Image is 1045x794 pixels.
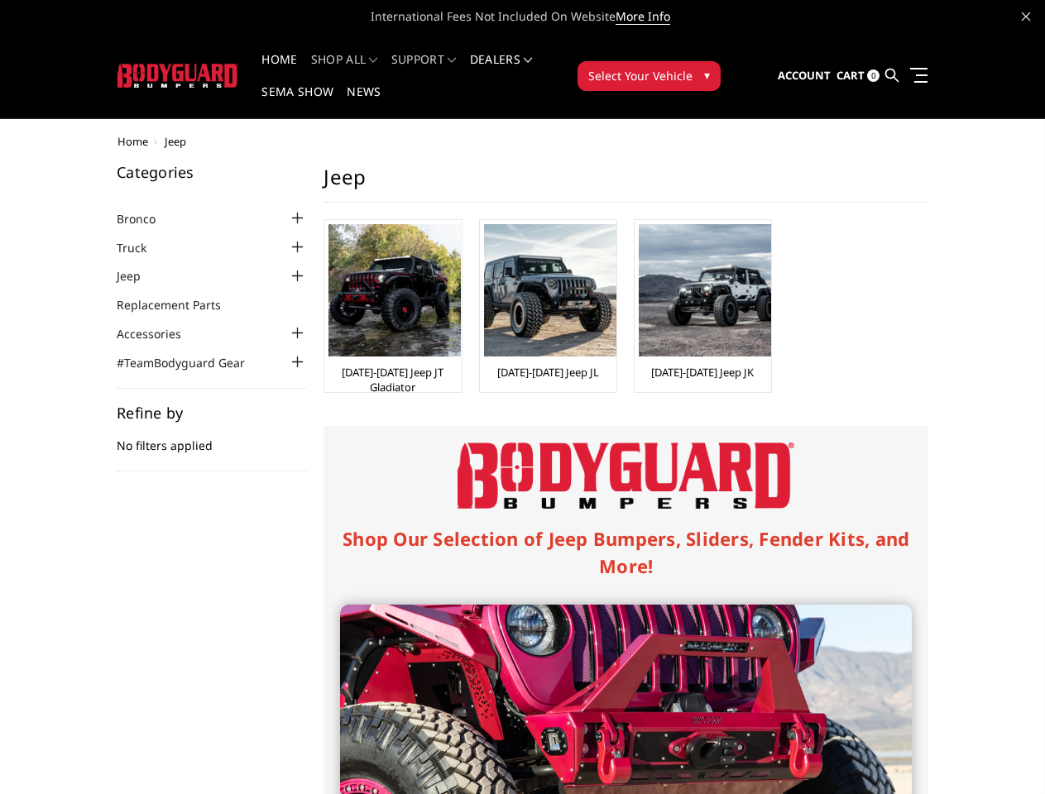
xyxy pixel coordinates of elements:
[391,440,568,471] a: New Product Wait List
[616,8,670,25] a: More Info
[117,325,202,342] a: Accessories
[391,157,568,189] a: Shipping
[347,86,381,118] a: News
[391,566,568,597] a: Employee Portal
[117,296,242,313] a: Replacement Parts
[778,54,831,98] a: Account
[391,314,568,346] a: Sponsorship
[391,503,568,534] a: Employment
[391,409,568,440] a: Check Order Status
[117,354,266,371] a: #TeamBodyguard Gear
[311,54,378,86] a: shop all
[778,68,831,83] span: Account
[117,165,307,179] h5: Categories
[117,210,176,227] a: Bronco
[340,525,912,580] h1: Shop Our Selection of Jeep Bumpers, Sliders, Fender Kits, and More!
[867,69,880,82] span: 0
[651,365,754,380] a: [DATE]-[DATE] Jeep JK
[588,67,693,84] span: Select Your Vehicle
[165,134,186,149] span: Jeep
[117,134,148,149] a: Home
[391,189,568,220] a: Warranty
[578,61,721,91] button: Select Your Vehicle
[391,220,568,251] a: Terms & Conditions
[391,346,568,377] a: Check Lead Time
[328,365,457,395] a: [DATE]-[DATE] Jeep JT Gladiator
[117,405,307,471] div: No filters applied
[704,66,710,84] span: ▾
[391,377,568,409] a: MAP Policy
[391,126,568,157] a: Install Instructions
[391,94,568,126] a: FAQ
[836,68,865,83] span: Cart
[324,165,928,203] h1: Jeep
[391,251,568,283] a: Cancellations & Returns
[836,54,880,98] a: Cart 0
[391,534,568,566] a: Jobs
[391,283,568,314] a: Discounts
[391,471,568,503] a: Contact Us
[117,267,161,285] a: Jeep
[458,442,794,509] img: Bodyguard Bumpers Logo
[261,54,297,86] a: Home
[470,54,533,86] a: Dealers
[117,64,239,88] img: BODYGUARD BUMPERS
[391,54,457,86] a: Support
[117,405,307,420] h5: Refine by
[117,239,167,256] a: Truck
[261,86,333,118] a: SEMA Show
